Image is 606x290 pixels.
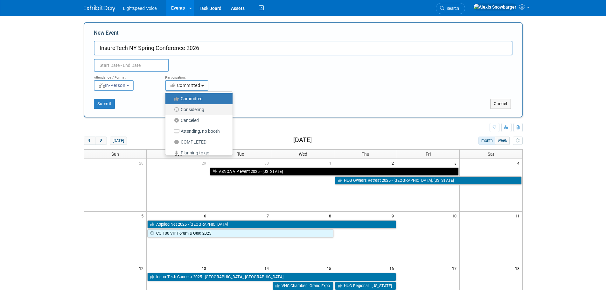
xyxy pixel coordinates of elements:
[123,6,157,11] span: Lightspeed Voice
[94,99,115,109] button: Submit
[391,159,397,167] span: 2
[237,152,244,157] span: Tue
[391,212,397,220] span: 9
[514,212,522,220] span: 11
[514,264,522,272] span: 18
[293,137,312,144] h2: [DATE]
[165,72,227,80] div: Participation:
[266,212,272,220] span: 7
[94,72,156,80] div: Attendance / Format:
[328,212,334,220] span: 8
[147,229,334,237] a: CO 100 VIP Forum & Gala 2025
[147,273,396,281] a: InsureTech Connect 2025 - [GEOGRAPHIC_DATA], [GEOGRAPHIC_DATA]
[201,264,209,272] span: 13
[84,137,95,145] button: prev
[264,159,272,167] span: 30
[326,264,334,272] span: 15
[335,282,396,290] a: HUG Regional - [US_STATE]
[138,159,146,167] span: 28
[203,212,209,220] span: 6
[111,152,119,157] span: Sun
[95,137,107,145] button: next
[210,167,459,176] a: ASNOA VIP Event 2025 - [US_STATE]
[170,83,200,88] span: Committed
[169,105,226,114] label: Considering
[138,264,146,272] span: 12
[169,149,226,157] label: Planning to go
[488,152,494,157] span: Sat
[147,220,396,229] a: Applied Net 2025 - [GEOGRAPHIC_DATA]
[516,139,520,143] i: Personalize Calendar
[169,138,226,146] label: COMPLETED
[94,59,169,72] input: Start Date - End Date
[169,116,226,124] label: Canceled
[94,29,119,39] label: New Event
[362,152,369,157] span: Thu
[165,80,208,91] button: Committed
[495,137,510,145] button: week
[141,212,146,220] span: 5
[490,99,511,109] button: Cancel
[328,159,334,167] span: 1
[451,264,459,272] span: 17
[98,83,126,88] span: In-Person
[444,6,459,11] span: Search
[110,137,127,145] button: [DATE]
[478,137,495,145] button: month
[513,137,522,145] button: myCustomButton
[94,80,134,91] button: In-Person
[84,5,115,12] img: ExhibitDay
[169,127,226,135] label: Attending, no booth
[169,95,226,103] label: Committed
[299,152,307,157] span: Wed
[335,176,521,185] a: HUG Owners Retreat 2025 - [GEOGRAPHIC_DATA], [US_STATE]
[473,4,517,11] img: Alexis Snowbarger
[201,159,209,167] span: 29
[451,212,459,220] span: 10
[389,264,397,272] span: 16
[517,159,522,167] span: 4
[94,41,512,55] input: Name of Trade Show / Conference
[426,152,431,157] span: Fri
[436,3,465,14] a: Search
[454,159,459,167] span: 3
[273,282,334,290] a: VNC Chamber - Grand Expo
[264,264,272,272] span: 14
